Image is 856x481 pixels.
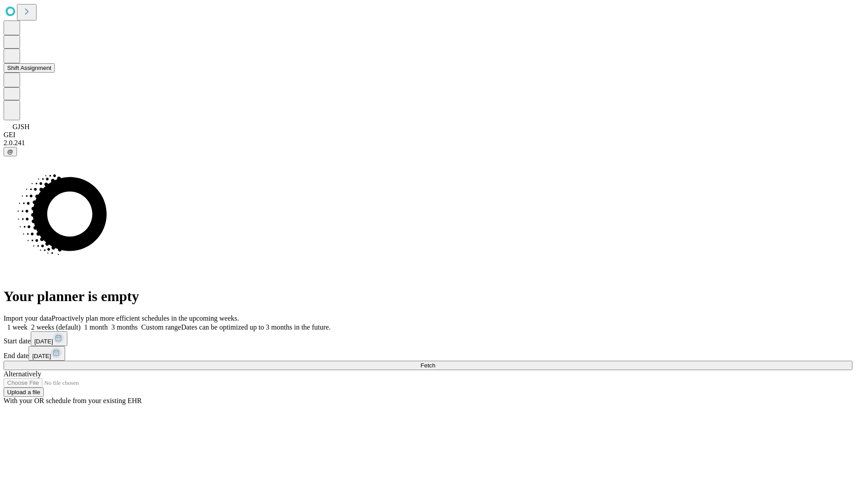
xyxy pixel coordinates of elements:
[29,346,65,361] button: [DATE]
[181,323,330,331] span: Dates can be optimized up to 3 months in the future.
[4,361,852,370] button: Fetch
[4,288,852,305] h1: Your planner is empty
[7,323,28,331] span: 1 week
[4,397,142,404] span: With your OR schedule from your existing EHR
[4,370,41,378] span: Alternatively
[4,147,17,156] button: @
[52,314,239,322] span: Proactively plan more efficient schedules in the upcoming weeks.
[4,331,852,346] div: Start date
[12,123,29,130] span: GJSH
[4,63,55,73] button: Shift Assignment
[420,362,435,369] span: Fetch
[32,353,51,359] span: [DATE]
[4,314,52,322] span: Import your data
[4,387,44,397] button: Upload a file
[7,148,13,155] span: @
[4,139,852,147] div: 2.0.241
[4,346,852,361] div: End date
[4,131,852,139] div: GEI
[34,338,53,345] span: [DATE]
[141,323,181,331] span: Custom range
[84,323,108,331] span: 1 month
[31,331,67,346] button: [DATE]
[31,323,81,331] span: 2 weeks (default)
[111,323,138,331] span: 3 months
